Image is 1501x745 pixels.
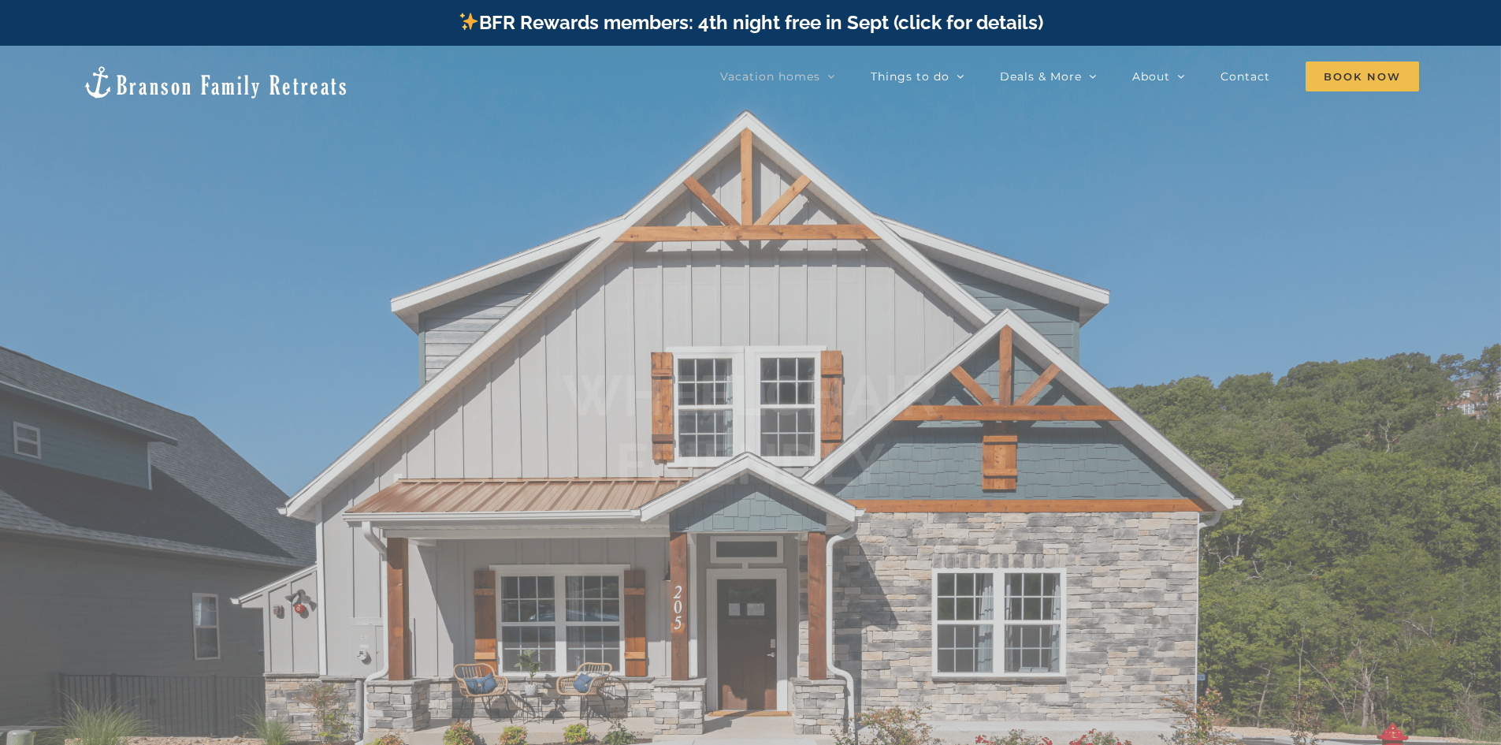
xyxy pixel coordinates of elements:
a: Contact [1220,61,1270,92]
span: Things to do [871,71,949,82]
a: About [1132,61,1185,92]
a: Things to do [871,61,964,92]
span: Deals & More [1000,71,1082,82]
a: Vacation homes [720,61,835,92]
img: Branson Family Retreats Logo [82,65,349,100]
span: Book Now [1306,61,1419,91]
img: ✨ [459,12,478,31]
span: Vacation homes [720,71,820,82]
span: About [1132,71,1170,82]
a: Deals & More [1000,61,1097,92]
a: BFR Rewards members: 4th night free in Sept (click for details) [458,11,1043,34]
h1: WHEELCHAIR FRIENDLY [563,363,938,499]
span: Contact [1220,71,1270,82]
nav: Main Menu [720,61,1419,92]
a: Book Now [1306,61,1419,92]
